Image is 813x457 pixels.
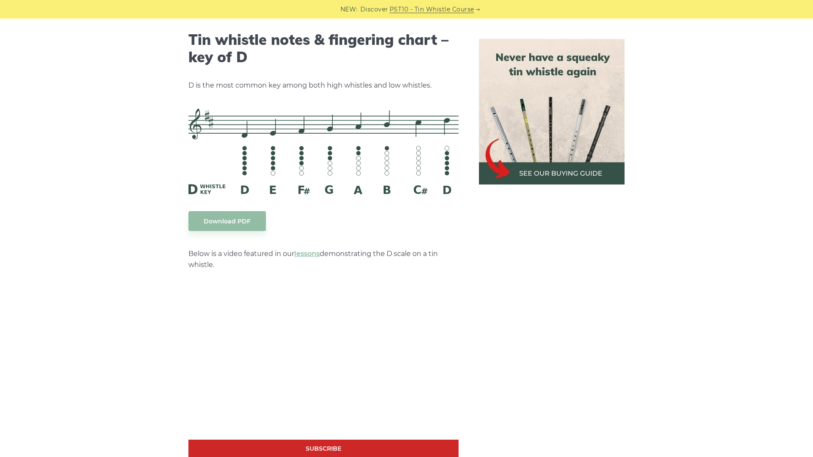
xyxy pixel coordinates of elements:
a: lessons [294,250,320,258]
a: PST10 - Tin Whistle Course [390,5,474,14]
p: Below is a video featured in our demonstrating the D scale on a tin whistle. [188,248,459,270]
a: Download PDF [188,211,266,231]
img: D Whistle Fingering Chart And Notes [188,108,459,194]
p: D is the most common key among both high whistles and low whistles. [188,80,459,91]
iframe: Tin Whistle Tutorial for Beginners - Blowing Basics & D Scale Exercise [188,288,459,440]
span: Discover [360,5,388,14]
span: NEW: [340,5,358,14]
img: tin whistle buying guide [479,39,625,184]
h2: Tin whistle notes & fingering chart – key of D [188,31,459,66]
